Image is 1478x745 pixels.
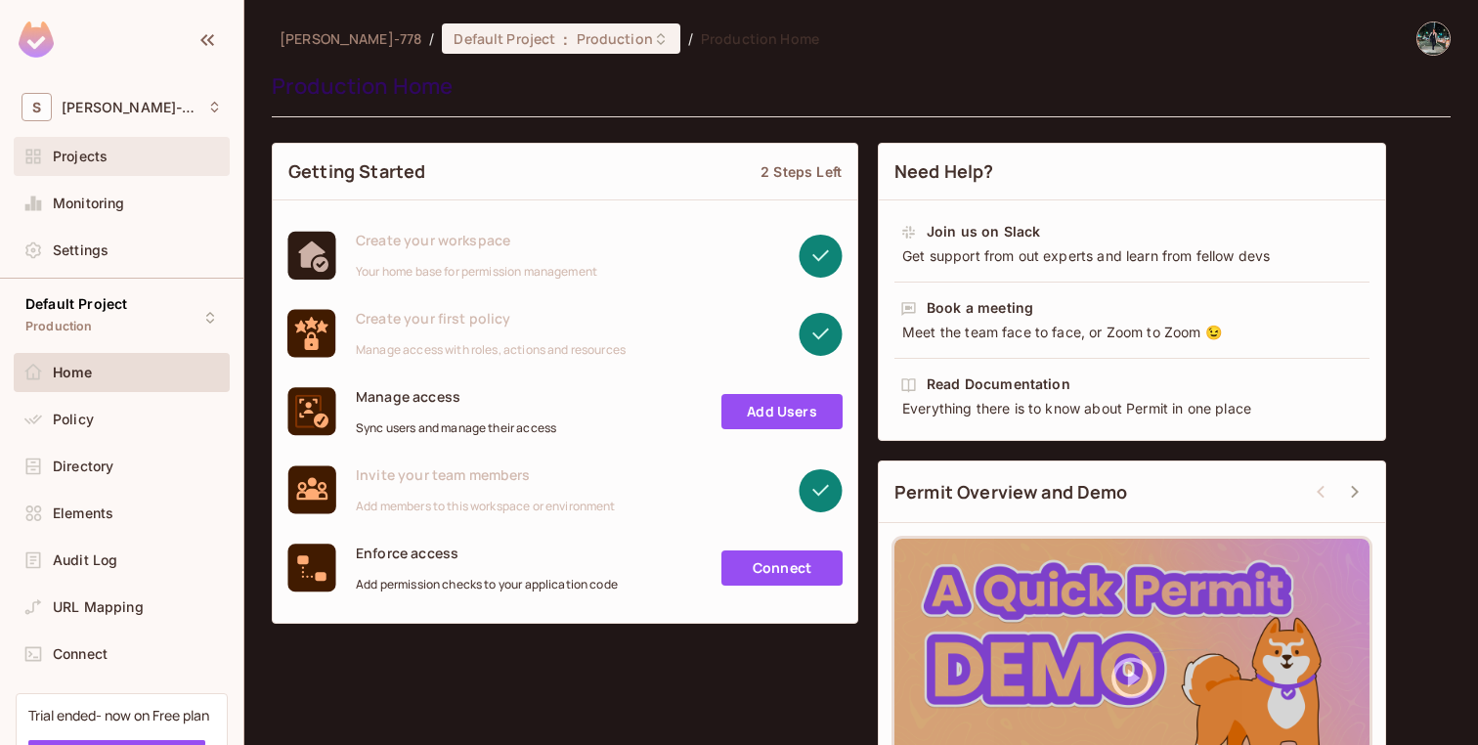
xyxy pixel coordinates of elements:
span: Getting Started [288,159,425,184]
span: Directory [53,459,113,474]
span: Default Project [454,29,555,48]
span: Production [577,29,653,48]
a: Add Users [721,394,843,429]
span: Manage access [356,387,556,406]
span: Audit Log [53,552,117,568]
span: Manage access with roles, actions and resources [356,342,626,358]
span: Invite your team members [356,465,616,484]
span: Monitoring [53,196,125,211]
span: Production Home [701,29,819,48]
span: Workspace: Scott-778 [62,100,197,115]
div: Book a meeting [927,298,1033,318]
span: Default Project [25,296,127,312]
span: S [22,93,52,121]
span: Your home base for permission management [356,264,597,280]
span: Permit Overview and Demo [894,480,1128,504]
span: Create your workspace [356,231,597,249]
span: the active workspace [280,29,421,48]
span: Settings [53,242,109,258]
div: Trial ended- now on Free plan [28,706,209,724]
a: Connect [721,550,843,586]
span: Policy [53,412,94,427]
span: Projects [53,149,108,164]
div: Read Documentation [927,374,1070,394]
span: Elements [53,505,113,521]
div: Production Home [272,71,1441,101]
span: : [562,31,569,47]
li: / [688,29,693,48]
span: Add members to this workspace or environment [356,499,616,514]
img: Drew Colgin [1417,22,1450,55]
span: Home [53,365,93,380]
div: 2 Steps Left [761,162,842,181]
span: Connect [53,646,108,662]
li: / [429,29,434,48]
span: Need Help? [894,159,994,184]
span: Enforce access [356,544,618,562]
img: SReyMgAAAABJRU5ErkJggg== [19,22,54,58]
span: Add permission checks to your application code [356,577,618,592]
div: Everything there is to know about Permit in one place [900,399,1364,418]
div: Join us on Slack [927,222,1040,241]
div: Meet the team face to face, or Zoom to Zoom 😉 [900,323,1364,342]
span: Production [25,319,93,334]
span: URL Mapping [53,599,144,615]
div: Get support from out experts and learn from fellow devs [900,246,1364,266]
span: Sync users and manage their access [356,420,556,436]
span: Create your first policy [356,309,626,328]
